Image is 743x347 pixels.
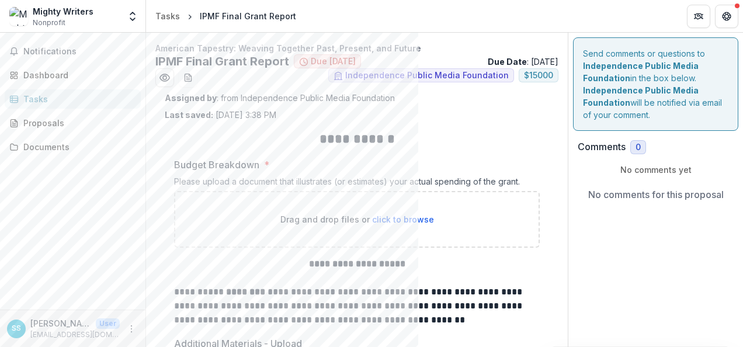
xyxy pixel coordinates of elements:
[488,55,558,68] p: : [DATE]
[151,8,185,25] a: Tasks
[23,69,131,81] div: Dashboard
[124,5,141,28] button: Open entity switcher
[5,65,141,85] a: Dashboard
[636,143,641,152] span: 0
[687,5,710,28] button: Partners
[165,110,213,120] strong: Last saved:
[372,214,434,224] span: click to browse
[30,317,91,329] p: [PERSON_NAME]
[151,8,301,25] nav: breadcrumb
[23,117,131,129] div: Proposals
[33,5,93,18] div: Mighty Writers
[96,318,120,329] p: User
[33,18,65,28] span: Nonprofit
[155,68,174,87] button: Preview 2ad3b32e-8ddc-4046-875f-6495e48548ce.pdf
[583,85,699,107] strong: Independence Public Media Foundation
[488,57,527,67] strong: Due Date
[588,188,724,202] p: No comments for this proposal
[715,5,738,28] button: Get Help
[5,113,141,133] a: Proposals
[124,322,138,336] button: More
[23,93,131,105] div: Tasks
[345,71,509,81] span: Independence Public Media Foundation
[165,109,276,121] p: [DATE] 3:38 PM
[174,158,259,172] p: Budget Breakdown
[573,37,738,131] div: Send comments or questions to in the box below. will be notified via email of your comment.
[30,329,120,340] p: [EMAIL_ADDRESS][DOMAIN_NAME]
[155,10,180,22] div: Tasks
[200,10,296,22] div: IPMF Final Grant Report
[155,42,558,54] p: American Tapestry: Weaving Together Past, Present, and Future
[578,141,626,152] h2: Comments
[311,57,356,67] span: Due [DATE]
[165,93,217,103] strong: Assigned by
[23,47,136,57] span: Notifications
[5,42,141,61] button: Notifications
[155,54,289,68] h2: IPMF Final Grant Report
[583,61,699,83] strong: Independence Public Media Foundation
[23,141,131,153] div: Documents
[179,68,197,87] button: download-word-button
[12,325,21,332] div: Sukripa Shah
[524,71,553,81] span: $ 15000
[174,176,540,191] div: Please upload a document that illustrates (or estimates) your actual spending of the grant.
[578,164,734,176] p: No comments yet
[280,213,434,225] p: Drag and drop files or
[9,7,28,26] img: Mighty Writers
[5,89,141,109] a: Tasks
[5,137,141,157] a: Documents
[165,92,549,104] p: : from Independence Public Media Foundation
